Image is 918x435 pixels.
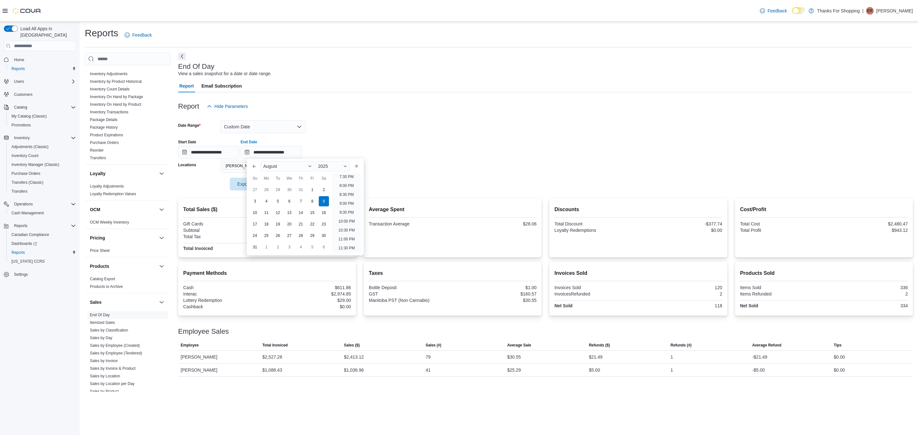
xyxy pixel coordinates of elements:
div: Transaction Average [369,221,451,226]
a: Catalog Export [90,277,115,281]
div: $1.00 [454,285,536,290]
div: day-29 [273,185,283,195]
button: Next month [351,161,361,171]
h2: Invoices Sold [554,269,722,277]
a: Sales by Location per Day [90,382,135,386]
div: Items Sold [740,285,823,290]
button: Transfers (Classic) [6,178,78,187]
button: Reports [11,222,30,230]
div: day-6 [284,196,295,206]
div: Pricing [85,247,171,257]
span: Inventory [14,135,30,140]
button: Pricing [90,235,157,241]
div: Inventory [85,70,171,164]
div: Items Refunded [740,291,823,296]
div: Sa [319,173,329,183]
span: ER [867,7,873,15]
div: Bottle Deposit [369,285,451,290]
span: Adjustments (Classic) [9,143,76,151]
span: Catalog Export [90,276,115,282]
button: Settings [1,270,78,279]
span: Reports [11,222,76,230]
div: day-6 [319,242,329,252]
a: Itemized Sales [90,320,115,325]
div: $29.00 [268,298,351,303]
div: Manitoba PST (Non Cannabis) [369,298,451,303]
strong: Net Sold [554,303,572,308]
a: Inventory On Hand by Product [90,102,141,107]
span: Inventory Count Details [90,87,130,92]
div: day-27 [250,185,260,195]
h2: Discounts [554,206,722,213]
a: My Catalog (Classic) [9,112,49,120]
button: OCM [90,206,157,213]
div: day-25 [261,231,272,241]
div: $943.12 [825,228,908,233]
a: Reorder [90,148,104,153]
span: My Catalog (Classic) [11,114,47,119]
div: Interac [183,291,266,296]
a: Canadian Compliance [9,231,52,239]
button: Pricing [158,234,165,242]
span: Inventory Manager (Classic) [11,162,59,167]
div: day-26 [273,231,283,241]
span: [PERSON_NAME]'s Cannabis [226,163,275,169]
button: Transfers [6,187,78,196]
span: Lucy's Cannabis [223,162,283,169]
div: Su [250,173,260,183]
button: Reports [6,64,78,73]
label: Date Range [178,123,201,128]
a: Inventory Manager (Classic) [9,161,62,168]
div: day-7 [296,196,306,206]
a: Customers [11,91,35,98]
span: Settings [11,270,76,278]
button: Catalog [1,103,78,112]
div: Products [85,275,171,293]
div: day-10 [250,208,260,218]
span: Reports [14,223,27,228]
h3: Report [178,103,199,110]
button: Products [158,262,165,270]
span: Hide Parameters [215,103,248,110]
div: day-23 [319,219,329,229]
button: Catalog [11,103,30,111]
div: 118 [640,303,722,308]
span: Report [179,80,194,92]
li: 9:00 PM [337,200,356,207]
li: 11:00 PM [336,235,357,243]
nav: Complex example [4,52,76,296]
li: 10:00 PM [336,217,357,225]
div: day-22 [307,219,317,229]
div: Total Cost [740,221,823,226]
div: OCM [85,218,171,229]
span: Transfers [11,189,27,194]
div: 336 [825,285,908,290]
div: day-21 [296,219,306,229]
div: day-20 [284,219,295,229]
span: Home [14,57,24,62]
div: day-14 [296,208,306,218]
h2: Payment Methods [183,269,351,277]
a: Sales by Day [90,336,113,340]
div: Total Profit [740,228,823,233]
button: Users [1,77,78,86]
span: Users [11,78,76,85]
a: Inventory Count [9,152,41,160]
h2: Average Spent [369,206,536,213]
div: Button. Open the year selector. 2025 is currently selected. [316,161,350,171]
a: Sales by Classification [90,328,128,332]
span: Operations [11,200,76,208]
div: Gift Cards [183,221,266,226]
a: Settings [11,271,30,278]
div: $28.06 [454,221,536,226]
span: Customers [14,92,33,97]
div: $0.00 [640,228,722,233]
a: Transfers [9,188,30,195]
p: Thanks For Shopping [817,7,860,15]
span: Load All Apps in [GEOGRAPHIC_DATA] [18,25,76,38]
input: Press the down key to open a popover containing a calendar. [178,146,239,159]
span: Purchase Orders [11,171,40,176]
div: day-1 [307,185,317,195]
span: Promotions [9,121,76,129]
